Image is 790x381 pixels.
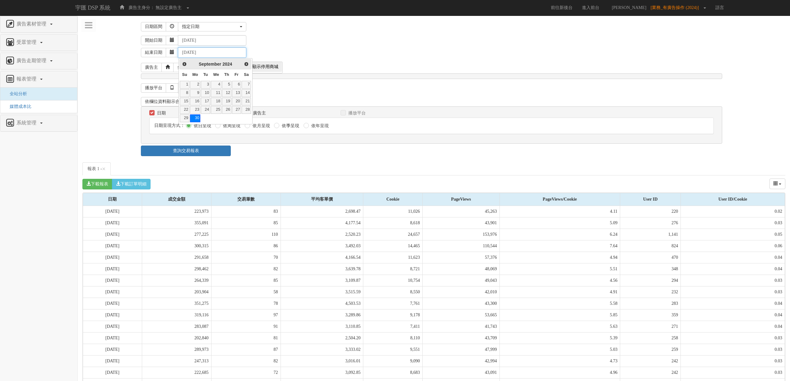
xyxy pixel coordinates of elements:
[178,22,246,31] button: 指定日期
[363,275,423,286] td: 10,754
[280,123,299,129] label: 依季呈現
[82,162,111,175] a: 報表 1 -
[211,355,281,367] td: 82
[681,286,785,298] td: 0.03
[180,114,189,122] a: 29
[232,106,241,114] a: 27
[142,275,211,286] td: 264,339
[224,72,229,77] span: Thursday
[83,309,142,321] td: [DATE]
[83,355,142,367] td: [DATE]
[423,206,500,217] td: 45,263
[83,298,142,309] td: [DATE]
[281,332,363,344] td: 2,504.20
[363,252,423,263] td: 11,623
[83,229,142,240] td: [DATE]
[281,355,363,367] td: 3,016.01
[281,321,363,332] td: 3,110.85
[423,263,500,275] td: 48,069
[142,217,211,229] td: 355,091
[190,81,200,89] a: 2
[769,179,786,189] div: Columns
[620,240,681,252] td: 824
[281,217,363,229] td: 4,177.54
[211,217,281,229] td: 85
[213,72,219,77] span: Wednesday
[681,332,785,344] td: 0.03
[222,98,231,105] a: 19
[244,72,249,77] span: Saturday
[211,98,221,105] a: 18
[211,321,281,332] td: 91
[620,344,681,355] td: 259
[235,72,239,77] span: Friday
[5,74,72,84] a: 報表管理
[500,367,620,378] td: 4.96
[243,60,250,68] a: Next
[232,98,241,105] a: 20
[681,217,785,229] td: 0.03
[347,110,366,116] label: 播放平台
[620,275,681,286] td: 294
[620,206,681,217] td: 220
[681,263,785,275] td: 0.04
[211,263,281,275] td: 82
[83,206,142,217] td: [DATE]
[363,193,422,206] div: Cookie
[222,62,232,67] span: 2024
[211,89,221,97] a: 11
[142,355,211,367] td: 247,313
[182,72,187,77] span: Sunday
[363,286,423,298] td: 8,550
[281,193,363,206] div: 平均客單價
[681,240,785,252] td: 0.06
[232,81,241,89] a: 6
[500,344,620,355] td: 5.03
[363,344,423,355] td: 9,551
[156,5,182,10] span: 無設定廣告主
[5,104,31,109] span: 媒體成本比
[681,344,785,355] td: 0.03
[190,89,200,97] a: 9
[242,98,251,105] a: 21
[15,58,49,63] span: 廣告走期管理
[222,81,231,89] a: 5
[423,355,500,367] td: 42,994
[620,252,681,263] td: 470
[281,286,363,298] td: 3,515.59
[681,206,785,217] td: 0.02
[281,263,363,275] td: 3,639.78
[500,229,620,240] td: 6.24
[83,240,142,252] td: [DATE]
[83,263,142,275] td: [DATE]
[681,298,785,309] td: 0.04
[102,166,106,172] button: Close
[681,275,785,286] td: 0.03
[190,114,200,122] a: 30
[142,367,211,378] td: 222,685
[232,89,241,97] a: 13
[182,24,239,30] div: 指定日期
[180,98,189,105] a: 15
[620,321,681,332] td: 271
[363,206,423,217] td: 11,026
[363,355,423,367] td: 9,090
[83,332,142,344] td: [DATE]
[242,81,251,89] a: 7
[363,321,423,332] td: 7,411
[281,275,363,286] td: 3,109.87
[423,332,500,344] td: 43,709
[15,21,49,26] span: 廣告素材管理
[281,298,363,309] td: 4,503.53
[423,193,499,206] div: PageViews
[423,286,500,298] td: 42,010
[201,98,210,105] a: 17
[242,106,251,114] a: 28
[423,309,500,321] td: 53,665
[681,193,785,206] div: User ID/Cookie
[5,56,72,66] a: 廣告走期管理
[180,89,189,97] a: 8
[500,275,620,286] td: 4.56
[222,106,231,114] a: 26
[500,309,620,321] td: 5.85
